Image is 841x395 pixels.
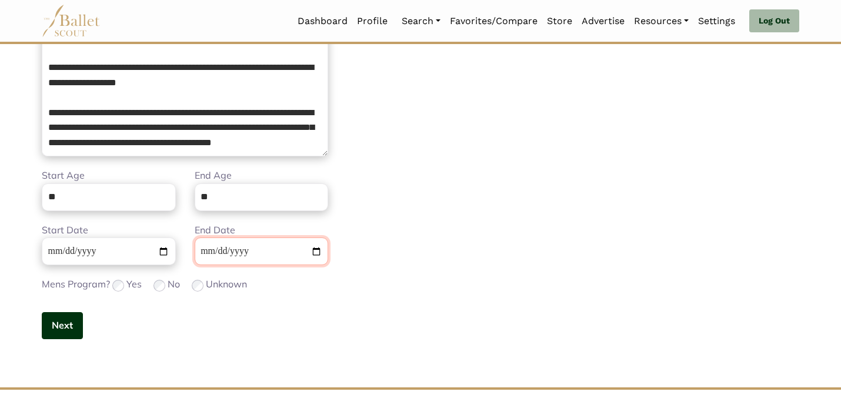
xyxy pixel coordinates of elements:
[577,9,629,34] a: Advertise
[42,277,110,292] label: Mens Program?
[126,277,142,292] label: Yes
[168,277,180,292] label: No
[293,9,352,34] a: Dashboard
[195,223,235,238] label: End Date
[195,168,232,183] label: End Age
[445,9,542,34] a: Favorites/Compare
[542,9,577,34] a: Store
[42,168,85,183] label: Start Age
[352,9,392,34] a: Profile
[206,277,247,292] label: Unknown
[42,312,83,340] button: Next
[42,223,88,238] label: Start Date
[397,9,445,34] a: Search
[693,9,740,34] a: Settings
[629,9,693,34] a: Resources
[749,9,799,33] a: Log Out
